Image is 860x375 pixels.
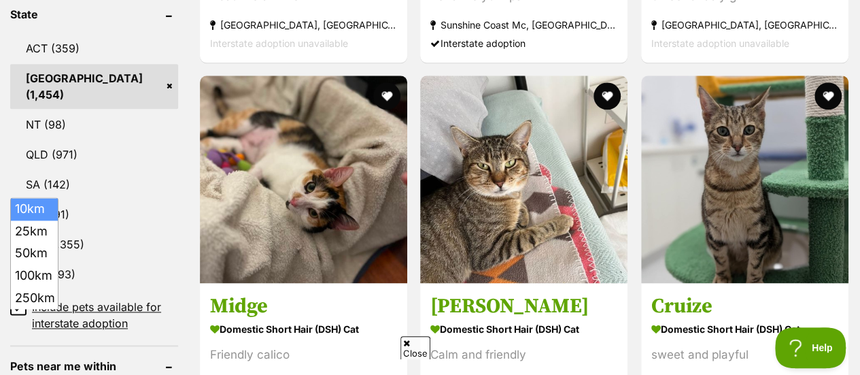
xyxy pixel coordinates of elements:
[10,110,178,139] a: NT (98)
[11,265,58,287] li: 100km
[775,327,846,368] iframe: Help Scout Beacon - Open
[594,82,621,110] button: favourite
[651,345,838,363] div: sweet and playful
[651,319,838,338] strong: Domestic Short Hair (DSH) Cat
[10,299,178,331] a: Include pets available for interstate adoption
[430,345,617,363] div: Calm and friendly
[210,16,397,34] strong: [GEOGRAPHIC_DATA], [GEOGRAPHIC_DATA]
[210,37,348,49] span: Interstate adoption unavailable
[11,221,58,243] li: 25km
[10,360,178,372] header: Pets near me within
[430,319,617,338] strong: Domestic Short Hair (DSH) Cat
[11,198,58,221] li: 10km
[814,82,842,110] button: favourite
[32,299,178,331] span: Include pets available for interstate adoption
[200,76,407,283] img: Midge - Domestic Short Hair (DSH) Cat
[430,16,617,34] strong: Sunshine Coast Mc, [GEOGRAPHIC_DATA]
[10,64,178,109] a: [GEOGRAPHIC_DATA] (1,454)
[10,260,178,289] a: WA (593)
[10,8,178,20] header: State
[651,293,838,319] h3: Cruize
[10,200,178,229] a: TAS (91)
[373,82,400,110] button: favourite
[10,170,178,199] a: SA (142)
[210,345,397,363] div: Friendly calico
[11,287,58,310] li: 250km
[430,34,617,52] div: Interstate adoption
[10,230,178,259] a: VIC (1,355)
[420,76,627,283] img: Chloe - Domestic Short Hair (DSH) Cat
[400,336,430,360] span: Close
[10,34,178,63] a: ACT (359)
[10,140,178,169] a: QLD (971)
[11,242,58,265] li: 50km
[651,16,838,34] strong: [GEOGRAPHIC_DATA], [GEOGRAPHIC_DATA]
[210,319,397,338] strong: Domestic Short Hair (DSH) Cat
[651,37,789,49] span: Interstate adoption unavailable
[430,293,617,319] h3: [PERSON_NAME]
[210,293,397,319] h3: Midge
[641,76,848,283] img: Cruize - Domestic Short Hair (DSH) Cat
